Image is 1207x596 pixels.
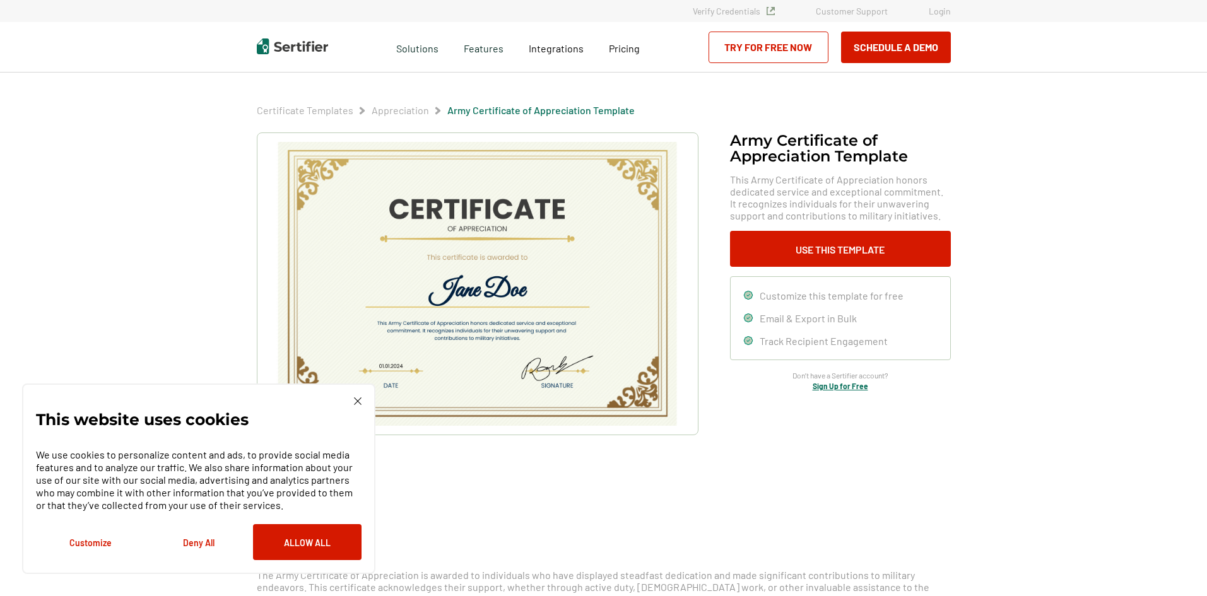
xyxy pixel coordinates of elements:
[354,397,362,405] img: Cookie Popup Close
[929,6,951,16] a: Login
[276,142,678,426] img: Army Certificate of Appreciation​ Template
[144,524,253,560] button: Deny All
[813,382,868,390] a: Sign Up for Free
[253,524,362,560] button: Allow All
[730,132,951,164] h1: Army Certificate of Appreciation​ Template
[816,6,888,16] a: Customer Support
[767,7,775,15] img: Verified
[36,524,144,560] button: Customize
[372,104,429,117] span: Appreciation
[372,104,429,116] a: Appreciation
[730,173,951,221] span: This Army Certificate of Appreciation honors dedicated service and exceptional commitment. It rec...
[529,42,584,54] span: Integrations
[709,32,828,63] a: Try for Free Now
[447,104,635,117] span: Army Certificate of Appreciation​ Template
[609,42,640,54] span: Pricing
[760,289,904,301] span: Customize this template for free
[609,39,640,55] a: Pricing
[730,231,951,267] button: Use This Template
[841,32,951,63] button: Schedule a Demo
[36,413,249,426] p: This website uses cookies
[257,38,328,54] img: Sertifier | Digital Credentialing Platform
[1144,535,1207,596] iframe: Chat Widget
[529,39,584,55] a: Integrations
[464,39,503,55] span: Features
[257,104,635,117] div: Breadcrumb
[257,104,353,116] a: Certificate Templates
[792,370,888,382] span: Don’t have a Sertifier account?
[760,335,888,347] span: Track Recipient Engagement
[396,39,439,55] span: Solutions
[760,312,857,324] span: Email & Export in Bulk
[36,448,362,511] p: We use cookies to personalize content and ads, to provide social media features and to analyze ou...
[693,6,775,16] a: Verify Credentials
[257,104,353,117] span: Certificate Templates
[447,104,635,116] a: Army Certificate of Appreciation​ Template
